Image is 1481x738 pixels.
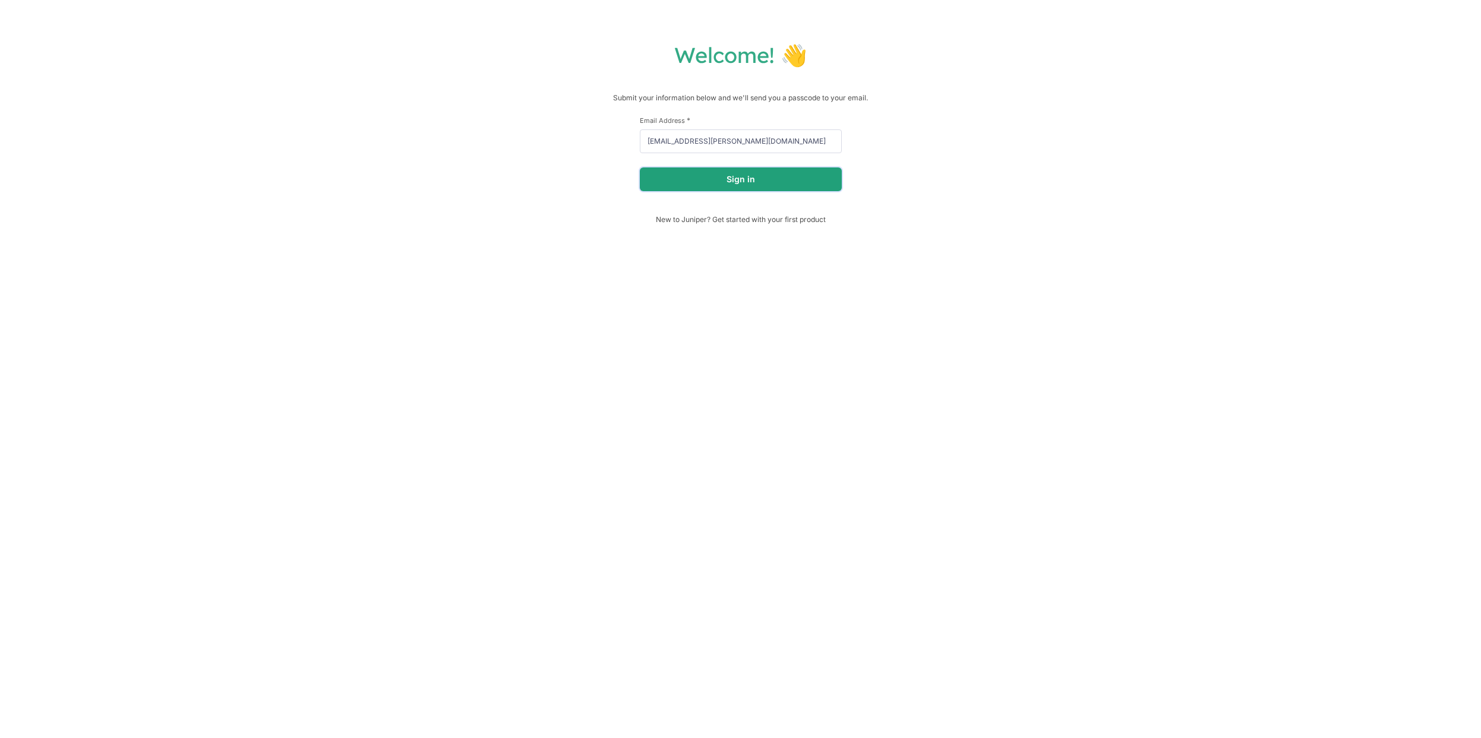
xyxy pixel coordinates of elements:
label: Email Address [640,116,842,125]
h1: Welcome! 👋 [12,42,1469,68]
span: This field is required. [687,116,690,125]
button: Sign in [640,167,842,191]
p: Submit your information below and we'll send you a passcode to your email. [12,92,1469,104]
span: New to Juniper? Get started with your first product [640,215,842,224]
input: email@example.com [640,129,842,153]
